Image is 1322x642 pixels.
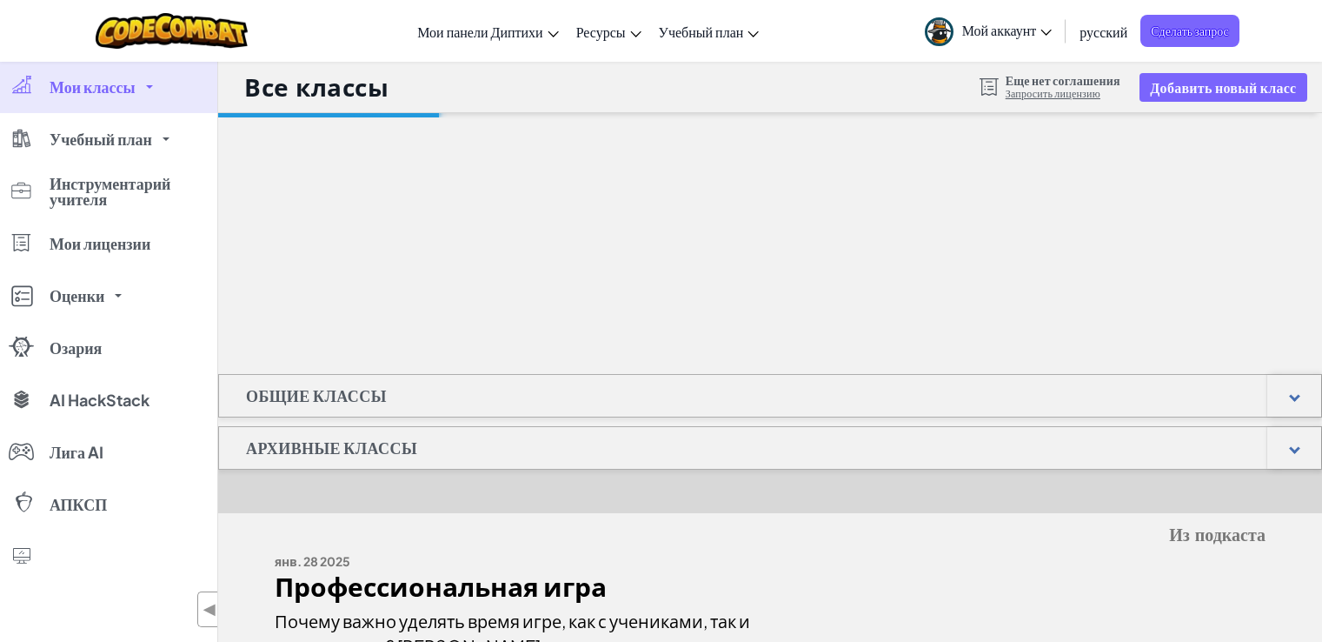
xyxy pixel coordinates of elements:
[1169,525,1266,545] font: Из подкаста
[417,23,542,41] font: Мои панели Диптихи
[568,8,650,55] a: Ресурсы
[925,17,953,46] img: avatar
[244,70,389,104] font: Все классы
[50,129,152,149] font: Учебный план
[1150,78,1296,97] font: Добавить новый класс
[275,553,350,569] font: янв. 28 2025
[1080,23,1127,41] font: русский
[50,494,107,514] font: АПКСП
[1139,73,1306,102] button: Добавить новый класс
[1140,15,1239,47] a: Сделать запрос
[50,390,149,410] font: AI HackStack
[203,599,217,619] font: ◀
[1006,72,1120,88] font: Еще нет соглашения
[962,21,1037,39] font: Мой аккаунт
[50,338,102,358] font: Озария
[50,285,104,305] font: Оценки
[50,173,170,209] font: Инструментарий учителя
[246,385,387,405] font: Общие классы
[650,8,768,55] a: Учебный план
[275,570,607,603] font: Профессиональная игра
[50,442,103,462] font: Лига AI
[916,3,1061,58] a: Мой аккаунт
[576,23,626,41] font: Ресурсы
[50,233,150,253] font: Мои лицензии
[409,8,567,55] a: Мои панели Диптихи
[246,438,417,458] font: Архивные классы
[96,13,248,49] img: Логотип CodeCombat
[659,23,744,41] font: Учебный план
[1071,8,1136,55] a: русский
[1006,87,1100,100] font: Запросить лицензию
[50,77,136,97] font: Мои классы
[1151,23,1229,38] font: Сделать запрос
